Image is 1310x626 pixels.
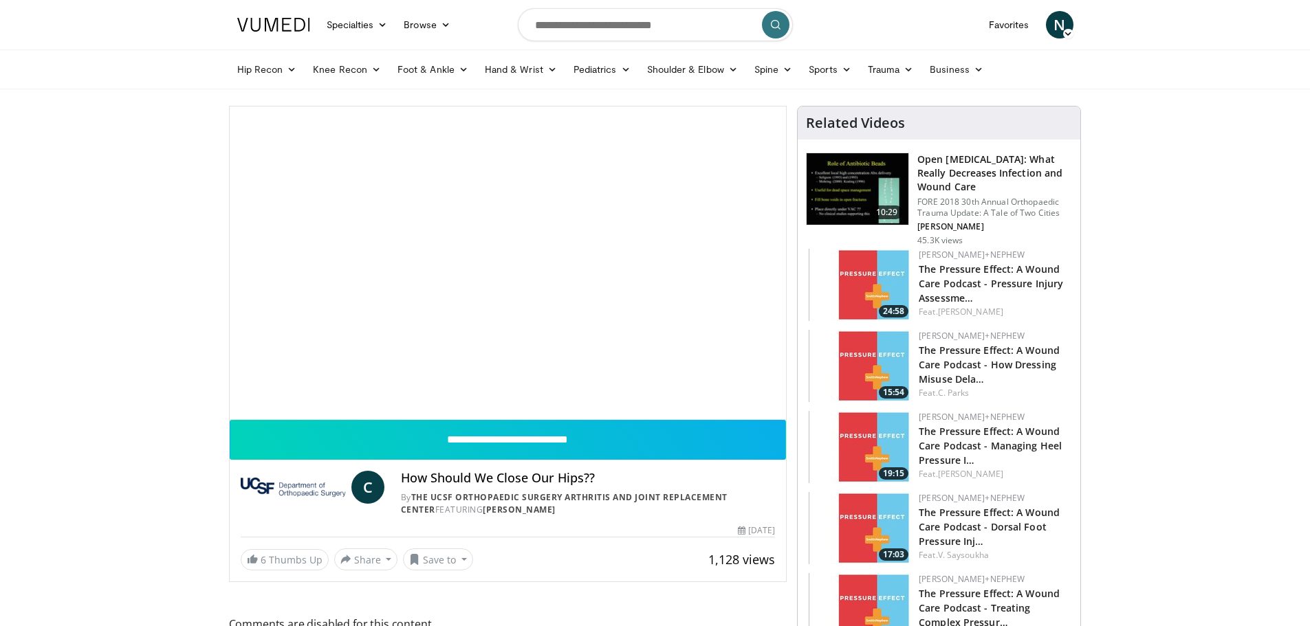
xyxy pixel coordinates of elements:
[879,305,908,317] span: 24:58
[917,197,1072,219] p: FORE 2018 30th Annual Orthopaedic Trauma Update: A Tale of Two Cities
[229,56,305,83] a: Hip Recon
[919,492,1025,504] a: [PERSON_NAME]+Nephew
[938,387,970,399] a: C. Parks
[708,551,775,568] span: 1,128 views
[809,492,912,564] img: d68379d8-97de-484f-9076-f39c80eee8eb.150x105_q85_crop-smart_upscale.jpg
[860,56,922,83] a: Trauma
[809,411,912,483] a: 19:15
[919,387,1069,399] div: Feat.
[809,249,912,321] img: 2a658e12-bd38-46e9-9f21-8239cc81ed40.150x105_q85_crop-smart_upscale.jpg
[919,425,1062,467] a: The Pressure Effect: A Wound Care Podcast - Managing Heel Pressure I…
[919,344,1060,385] a: The Pressure Effect: A Wound Care Podcast - How Dressing Misuse Dela…
[921,56,992,83] a: Business
[318,11,396,38] a: Specialties
[738,524,775,537] div: [DATE]
[919,468,1069,480] div: Feat.
[879,548,908,561] span: 17:03
[809,492,912,564] a: 17:03
[919,330,1025,342] a: [PERSON_NAME]+Nephew
[1046,11,1073,38] a: N
[919,249,1025,260] a: [PERSON_NAME]+Nephew
[938,468,1003,480] a: [PERSON_NAME]
[403,548,473,570] button: Save to
[241,549,329,570] a: 6 Thumbs Up
[919,506,1060,548] a: The Pressure Effect: A Wound Care Podcast - Dorsal Foot Pressure Inj…
[917,153,1072,194] h3: Open [MEDICAL_DATA]: What Really Decreases Infection and Wound Care
[389,56,477,83] a: Foot & Ankle
[879,386,908,399] span: 15:54
[807,153,908,225] img: ded7be61-cdd8-40fc-98a3-de551fea390e.150x105_q85_crop-smart_upscale.jpg
[809,249,912,321] a: 24:58
[800,56,860,83] a: Sports
[230,107,787,420] video-js: Video Player
[401,491,775,516] div: By FEATURING
[809,411,912,483] img: 60a7b2e5-50df-40c4-868a-521487974819.150x105_q85_crop-smart_upscale.jpg
[241,471,346,504] img: The UCSF Orthopaedic Surgery Arthritis and Joint Replacement Center
[938,549,989,561] a: V. Saysoukha
[261,553,266,566] span: 6
[938,306,1003,317] a: [PERSON_NAME]
[919,549,1069,561] div: Feat.
[483,504,556,515] a: [PERSON_NAME]
[518,8,793,41] input: Search topics, interventions
[351,471,384,504] a: C
[879,467,908,480] span: 19:15
[981,11,1038,38] a: Favorites
[917,235,963,246] p: 45.3K views
[237,18,310,32] img: VuMedi Logo
[806,153,1072,246] a: 10:29 Open [MEDICAL_DATA]: What Really Decreases Infection and Wound Care FORE 2018 30th Annual O...
[919,306,1069,318] div: Feat.
[917,221,1072,232] p: [PERSON_NAME]
[401,471,775,486] h4: How Should We Close Our Hips??
[806,115,905,131] h4: Related Videos
[746,56,800,83] a: Spine
[565,56,639,83] a: Pediatrics
[477,56,565,83] a: Hand & Wrist
[401,491,728,515] a: The UCSF Orthopaedic Surgery Arthritis and Joint Replacement Center
[919,262,1063,304] a: The Pressure Effect: A Wound Care Podcast - Pressure Injury Assessme…
[334,548,398,570] button: Share
[395,11,459,38] a: Browse
[919,411,1025,423] a: [PERSON_NAME]+Nephew
[809,330,912,402] img: 61e02083-5525-4adc-9284-c4ef5d0bd3c4.150x105_q85_crop-smart_upscale.jpg
[809,330,912,402] a: 15:54
[871,205,904,219] span: 10:29
[919,573,1025,585] a: [PERSON_NAME]+Nephew
[639,56,746,83] a: Shoulder & Elbow
[305,56,389,83] a: Knee Recon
